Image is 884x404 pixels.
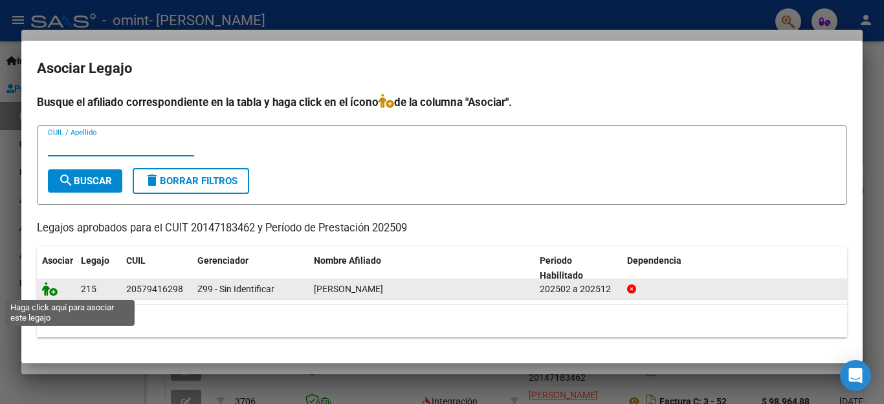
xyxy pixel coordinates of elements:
datatable-header-cell: Dependencia [622,247,848,290]
span: Legajo [81,255,109,266]
span: FERREYRA LAVAISSE TOMAS [314,284,383,294]
span: Buscar [58,175,112,187]
h4: Busque el afiliado correspondiente en la tabla y haga click en el ícono de la columna "Asociar". [37,94,847,111]
h2: Asociar Legajo [37,56,847,81]
datatable-header-cell: Nombre Afiliado [309,247,535,290]
datatable-header-cell: Asociar [37,247,76,290]
span: 215 [81,284,96,294]
div: 20579416298 [126,282,183,297]
span: Nombre Afiliado [314,255,381,266]
div: 1 registros [37,305,847,337]
span: Periodo Habilitado [540,255,583,281]
mat-icon: search [58,173,74,188]
mat-icon: delete [144,173,160,188]
datatable-header-cell: Periodo Habilitado [535,247,622,290]
datatable-header-cell: Gerenciador [192,247,309,290]
p: Legajos aprobados para el CUIT 20147183462 y Período de Prestación 202509 [37,220,847,237]
span: Dependencia [627,255,681,266]
span: Asociar [42,255,73,266]
div: 202502 a 202512 [540,282,617,297]
button: Buscar [48,169,122,193]
div: Open Intercom Messenger [840,360,871,391]
datatable-header-cell: CUIL [121,247,192,290]
span: Z99 - Sin Identificar [197,284,274,294]
button: Borrar Filtros [133,168,249,194]
span: CUIL [126,255,146,266]
datatable-header-cell: Legajo [76,247,121,290]
span: Borrar Filtros [144,175,238,187]
span: Gerenciador [197,255,249,266]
